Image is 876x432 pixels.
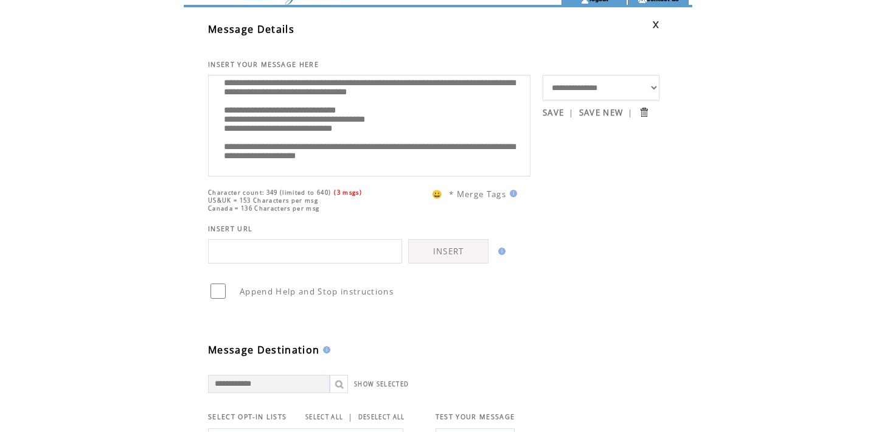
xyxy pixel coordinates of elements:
span: SELECT OPT-IN LISTS [208,413,287,421]
a: DESELECT ALL [358,413,405,421]
span: INSERT URL [208,225,252,233]
span: | [628,107,633,118]
img: help.gif [495,248,506,255]
span: Canada = 136 Characters per msg [208,204,319,212]
input: Submit [638,106,650,118]
span: Message Details [208,23,294,36]
span: Append Help and Stop instructions [240,286,394,297]
img: help.gif [506,190,517,197]
img: help.gif [319,346,330,354]
span: Character count: 349 (limited to 640) [208,189,331,197]
a: SAVE [543,107,564,118]
span: US&UK = 153 Characters per msg [208,197,318,204]
a: INSERT [408,239,488,263]
span: * Merge Tags [449,189,506,200]
span: | [569,107,574,118]
span: Message Destination [208,343,319,357]
a: SAVE NEW [579,107,624,118]
span: TEST YOUR MESSAGE [436,413,515,421]
a: SELECT ALL [305,413,343,421]
span: (3 msgs) [334,189,362,197]
span: | [348,411,353,422]
a: SHOW SELECTED [354,380,409,388]
span: INSERT YOUR MESSAGE HERE [208,60,319,69]
span: 😀 [432,189,443,200]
